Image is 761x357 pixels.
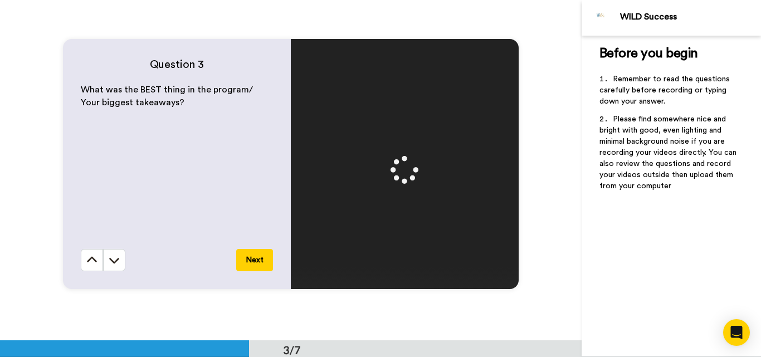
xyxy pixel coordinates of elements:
[599,47,698,60] span: Before you begin
[81,57,273,72] h4: Question 3
[599,115,739,190] span: Please find somewhere nice and bright with good, even lighting and minimal background noise if yo...
[599,75,732,105] span: Remember to read the questions carefully before recording or typing down your answer.
[723,319,750,346] div: Open Intercom Messenger
[588,4,614,31] img: Profile Image
[620,12,760,22] div: WILD Success
[81,85,255,107] span: What was the BEST thing in the program/ Your biggest takeaways?
[236,249,273,271] button: Next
